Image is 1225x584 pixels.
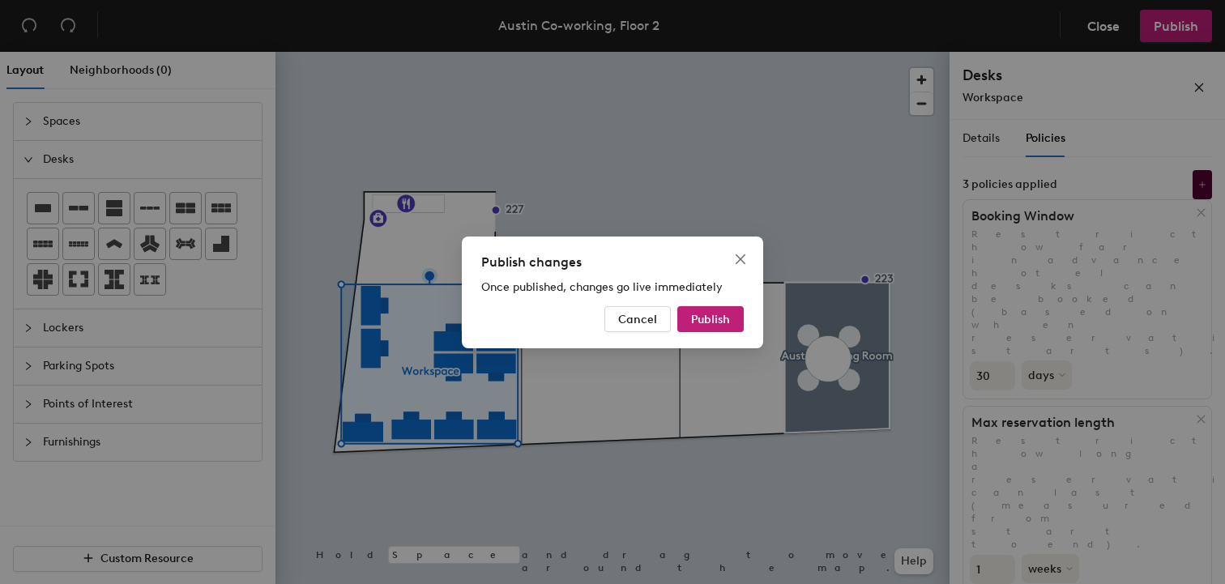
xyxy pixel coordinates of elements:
span: close [734,253,747,266]
span: Cancel [618,312,657,326]
span: Close [728,253,753,266]
span: Publish [691,312,730,326]
span: Once published, changes go live immediately [481,280,723,294]
div: Publish changes [481,253,744,272]
button: Cancel [604,306,671,332]
button: Publish [677,306,744,332]
button: Close [728,246,753,272]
